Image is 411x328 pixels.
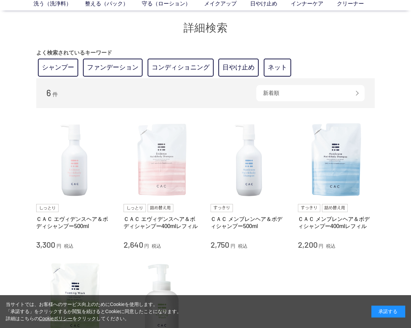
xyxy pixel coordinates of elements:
[83,59,143,77] a: ファンデーション
[298,240,318,249] span: 2,200
[36,122,113,199] img: ＣＡＣ エヴィデンスヘア＆ボディシャンプー500ml
[319,243,323,249] span: 円
[322,204,348,212] img: 詰め替え用
[6,301,182,322] div: 当サイトでは、お客様へのサービス向上のためにCookieを使用します。 「承諾する」をクリックするか閲覧を続けるとCookieに同意したことになります。 詳細はこちらの をクリックしてください。
[64,243,73,249] span: 税込
[211,122,288,199] img: ＣＡＣ メンブレンヘア＆ボディシャンプー500ml
[144,243,149,249] span: 円
[124,240,143,249] span: 2,640
[152,243,161,249] span: 税込
[36,204,59,212] img: しっとり
[148,59,214,77] a: コンディショニング
[46,87,51,98] span: 6
[298,122,375,199] img: ＣＡＣ メンブレンヘア＆ボディシャンプー400mlレフィル
[36,49,375,57] p: よく検索されているキーワード
[148,204,174,212] img: 詰め替え用
[218,59,259,77] a: 日やけ止め
[36,21,375,35] h1: 詳細検索
[124,216,201,230] a: ＣＡＣ エヴィデンスヘア＆ボディシャンプー400mlレフィル
[231,243,235,249] span: 円
[211,216,288,230] a: ＣＡＣ メンブレンヘア＆ボディシャンプー500ml
[36,216,113,230] a: ＣＡＣ エヴィデンスヘア＆ボディシャンプー500ml
[211,240,229,249] span: 2,750
[124,122,201,199] img: ＣＡＣ エヴィデンスヘア＆ボディシャンプー400mlレフィル
[298,204,320,212] img: すっきり
[264,59,291,77] a: ネット
[256,85,365,101] div: 新着順
[57,243,61,249] span: 円
[39,316,73,321] a: Cookieポリシー
[52,91,58,97] span: 件
[326,243,336,249] span: 税込
[371,306,405,317] div: 承諾する
[238,243,247,249] span: 税込
[36,240,55,249] span: 3,300
[38,59,78,77] a: シャンプー
[298,216,375,230] a: ＣＡＣ メンブレンヘア＆ボディシャンプー400mlレフィル
[211,204,233,212] img: すっきり
[124,204,146,212] img: しっとり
